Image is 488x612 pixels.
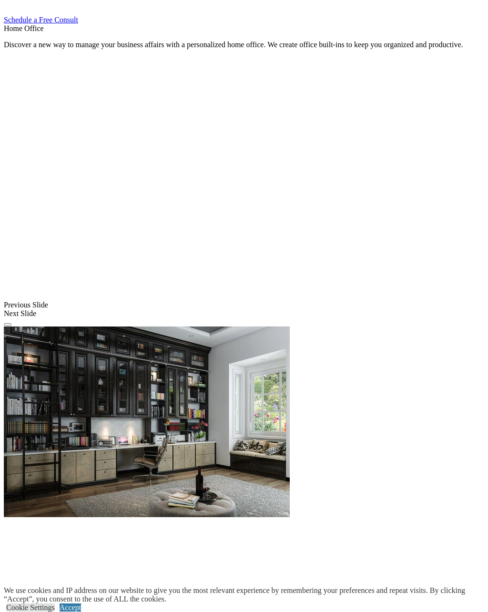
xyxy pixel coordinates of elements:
a: Schedule a Free Consult (opens a dropdown menu) [4,16,78,24]
img: Banner for mobile view [4,326,290,517]
div: Previous Slide [4,301,484,309]
a: Accept [60,603,81,612]
div: Next Slide [4,309,484,318]
button: Click here to pause slide show [4,323,11,326]
div: We use cookies and IP address on our website to give you the most relevant experience by remember... [4,586,488,603]
span: Home Office [4,24,44,32]
a: Cookie Settings [6,603,55,612]
p: Discover a new way to manage your business affairs with a personalized home office. We create off... [4,41,484,49]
